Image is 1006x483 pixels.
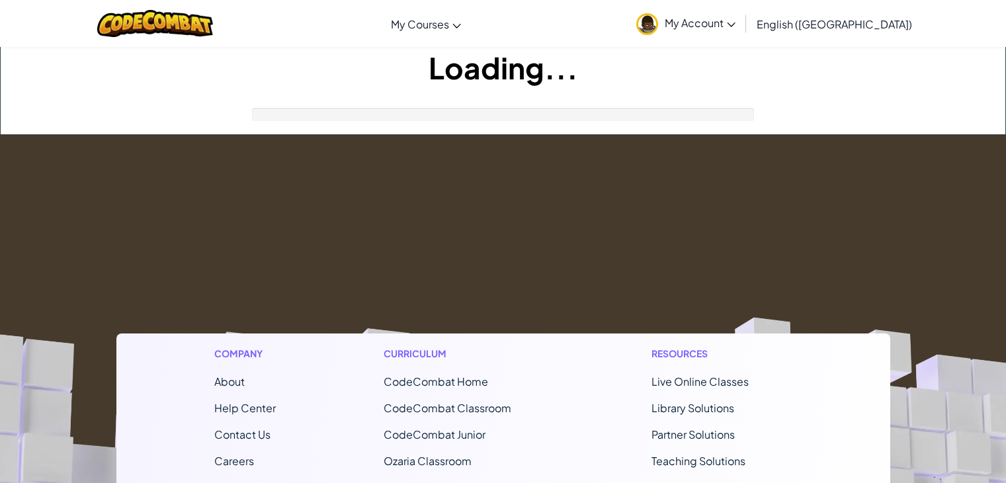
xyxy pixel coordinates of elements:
a: My Account [630,3,742,44]
a: Teaching Solutions [651,454,745,468]
a: Help Center [214,401,276,415]
span: My Account [665,16,735,30]
a: CodeCombat Classroom [384,401,511,415]
a: Live Online Classes [651,374,749,388]
a: Ozaria Classroom [384,454,472,468]
h1: Loading... [1,47,1005,88]
a: Partner Solutions [651,427,735,441]
span: My Courses [391,17,449,31]
a: Library Solutions [651,401,734,415]
a: My Courses [384,6,468,42]
h1: Company [214,347,276,361]
a: Careers [214,454,254,468]
a: English ([GEOGRAPHIC_DATA]) [750,6,919,42]
a: CodeCombat Junior [384,427,485,441]
img: CodeCombat logo [97,10,213,37]
a: About [214,374,245,388]
img: avatar [636,13,658,35]
h1: Resources [651,347,792,361]
h1: Curriculum [384,347,544,361]
span: CodeCombat Home [384,374,488,388]
span: English ([GEOGRAPHIC_DATA]) [757,17,912,31]
span: Contact Us [214,427,271,441]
